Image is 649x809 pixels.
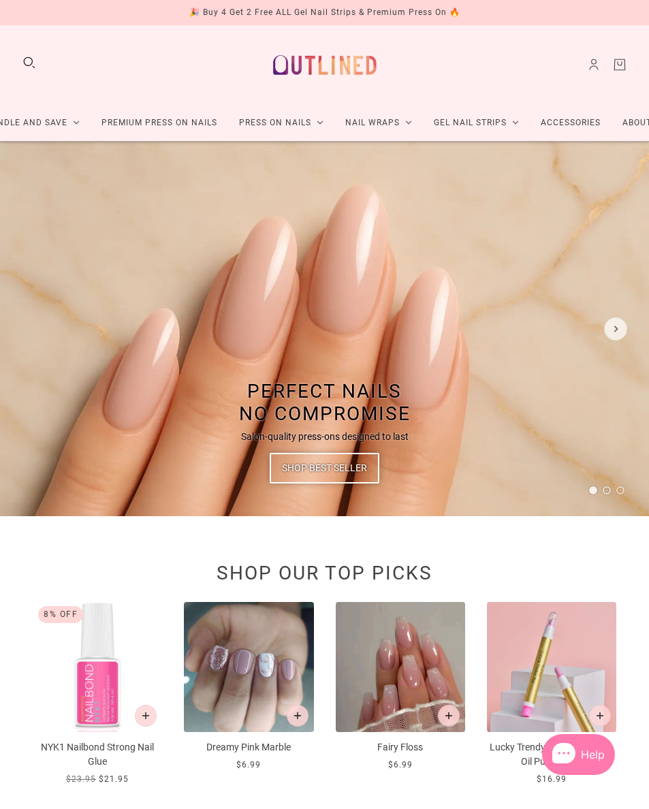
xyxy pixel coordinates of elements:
[336,602,465,772] a: Fairy Floss - Press On NailsFairy Floss - Press On Nails Add to cart Fairy Floss $6.99
[217,561,432,584] a: Shop Our Top Picks
[282,453,367,483] span: Shop Best Seller
[336,740,465,755] p: Fairy Floss
[184,602,313,772] a: Dreamy Pink Marble - Press On NailsDreamy Pink Marble - Press On Nails Add to cart Dreamy Pink Ma...
[66,774,96,784] span: $23.95
[22,55,37,70] button: Search
[33,602,162,786] a: NYK1 Nailbond Strong Nail Glue-Accessories-OutlinedNYK1 Nailbond Strong Nail Glue-Accessories-Out...
[189,5,460,20] div: 🎉 Buy 4 Get 2 Free ALL Gel Nail Strips & Premium Press On 🔥
[241,430,409,444] p: Salon-quality press-ons designed to last
[487,740,616,769] p: Lucky Trendy Ceramic Cuticle Oil Pusher Pen
[33,740,162,769] p: NYK1 Nailbond Strong Nail Glue
[38,606,83,623] div: 8% Off
[270,453,379,483] a: Shop Best Seller
[239,379,411,425] span: Perfect Nails No Compromise
[537,774,567,784] span: $16.99
[99,774,129,784] span: $21.95
[589,705,611,727] button: Add to cart
[586,57,601,72] a: Account
[265,36,385,94] a: Outlined
[135,705,157,727] button: Add to cart
[530,105,612,141] a: Accessories
[228,105,334,141] a: Press On Nails
[236,760,261,770] span: $6.99
[438,705,460,727] button: Add to cart
[487,602,616,786] a: Add to cart Lucky Trendy Ceramic Cuticle Oil Pusher Pen $16.99
[612,57,627,72] a: Cart
[388,760,413,770] span: $6.99
[287,705,308,727] button: Add to cart
[423,105,530,141] a: Gel Nail Strips
[334,105,423,141] a: Nail Wraps
[184,740,313,755] p: Dreamy Pink Marble
[91,105,228,141] a: Premium Press On Nails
